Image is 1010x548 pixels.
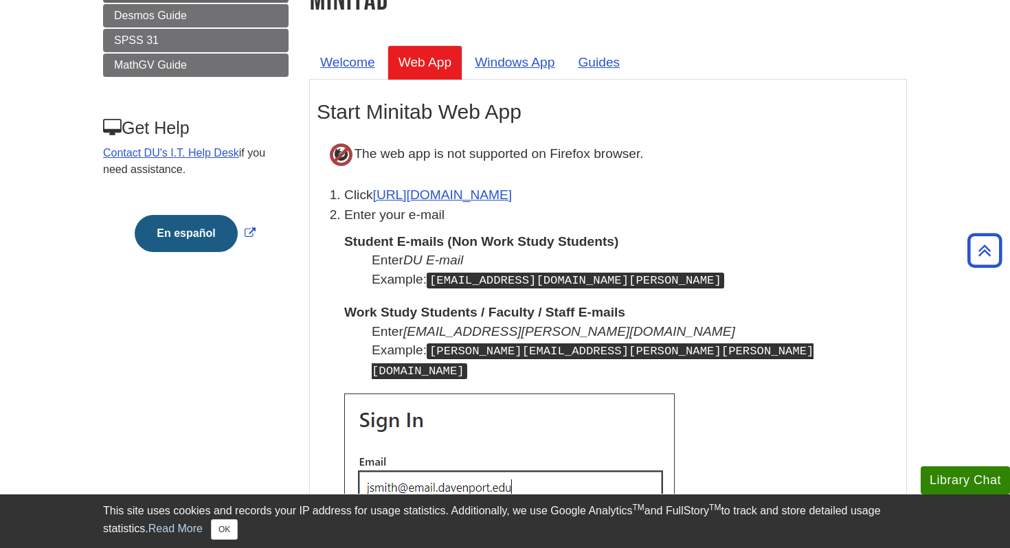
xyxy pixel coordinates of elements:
[317,130,899,179] p: The web app is not supported on Firefox browser.
[372,322,899,380] dd: Enter Example:
[103,29,289,52] a: SPSS 31
[309,45,386,79] a: Welcome
[464,45,565,79] a: Windows App
[103,145,287,178] p: if you need assistance.
[344,303,899,321] dt: Work Study Students / Faculty / Staff E-mails
[131,227,258,239] a: Link opens in new window
[963,241,1007,260] a: Back to Top
[403,253,463,267] i: DU E-mail
[114,59,187,71] span: MathGV Guide
[632,503,644,512] sup: TM
[103,147,239,159] a: Contact DU's I.T. Help Desk
[103,4,289,27] a: Desmos Guide
[103,118,287,138] h3: Get Help
[211,519,238,540] button: Close
[344,232,899,251] dt: Student E-mails (Non Work Study Students)
[372,343,813,379] kbd: [PERSON_NAME][EMAIL_ADDRESS][PERSON_NAME][PERSON_NAME][DOMAIN_NAME]
[709,503,721,512] sup: TM
[921,466,1010,494] button: Library Chat
[148,523,203,534] a: Read More
[114,34,159,46] span: SPSS 31
[567,45,631,79] a: Guides
[427,273,724,288] kbd: [EMAIL_ADDRESS][DOMAIN_NAME][PERSON_NAME]
[344,185,899,205] li: Click
[403,324,735,339] i: [EMAIL_ADDRESS][PERSON_NAME][DOMAIN_NAME]
[372,251,899,289] dd: Enter Example:
[388,45,463,79] a: Web App
[135,215,237,252] button: En español
[103,503,907,540] div: This site uses cookies and records your IP address for usage statistics. Additionally, we use Goo...
[103,54,289,77] a: MathGV Guide
[344,205,899,225] p: Enter your e-mail
[373,187,513,202] a: [URL][DOMAIN_NAME]
[317,100,899,124] h2: Start Minitab Web App
[114,10,187,21] span: Desmos Guide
